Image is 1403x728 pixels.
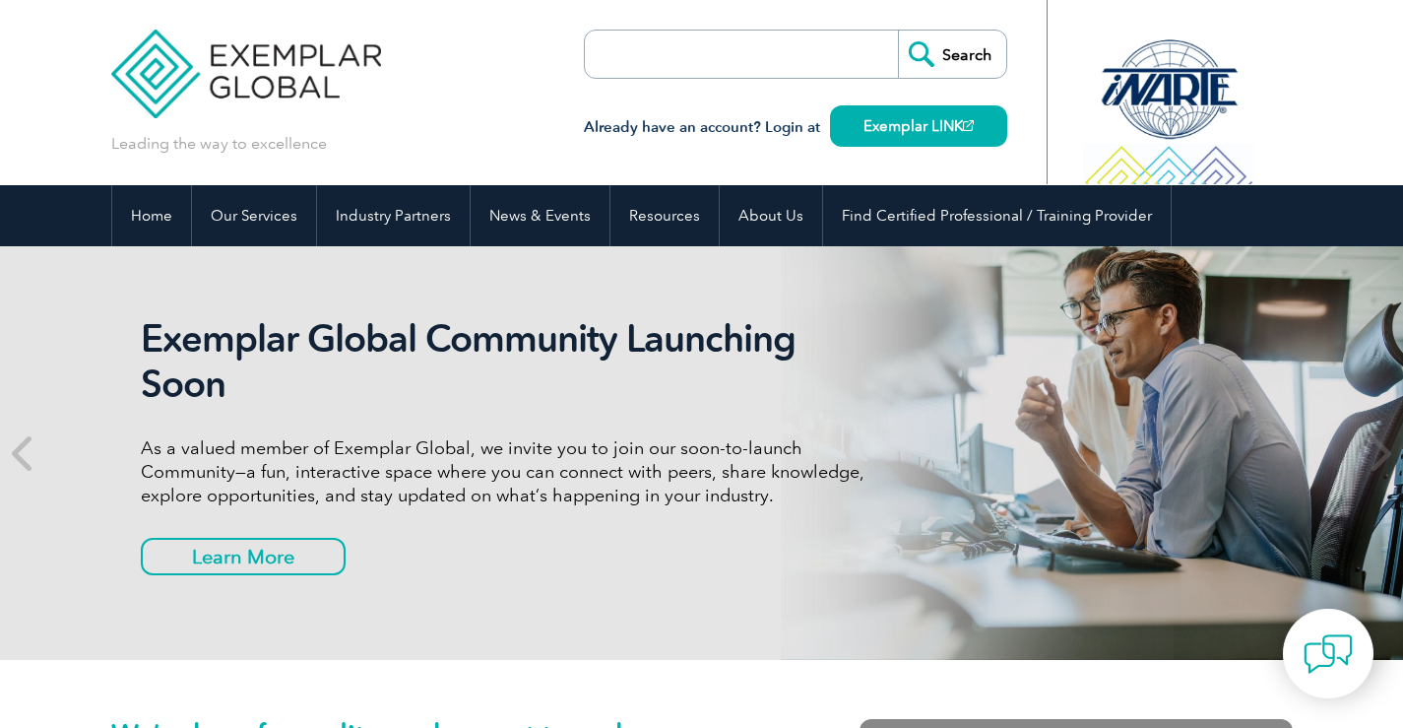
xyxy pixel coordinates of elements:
a: About Us [720,185,822,246]
h3: Already have an account? Login at [584,115,1007,140]
a: News & Events [471,185,609,246]
a: Industry Partners [317,185,470,246]
a: Learn More [141,538,346,575]
a: Our Services [192,185,316,246]
a: Resources [610,185,719,246]
h2: Exemplar Global Community Launching Soon [141,316,879,407]
p: As a valued member of Exemplar Global, we invite you to join our soon-to-launch Community—a fun, ... [141,436,879,507]
a: Home [112,185,191,246]
img: open_square.png [963,120,974,131]
a: Exemplar LINK [830,105,1007,147]
input: Search [898,31,1006,78]
a: Find Certified Professional / Training Provider [823,185,1171,246]
p: Leading the way to excellence [111,133,327,155]
img: contact-chat.png [1304,629,1353,679]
